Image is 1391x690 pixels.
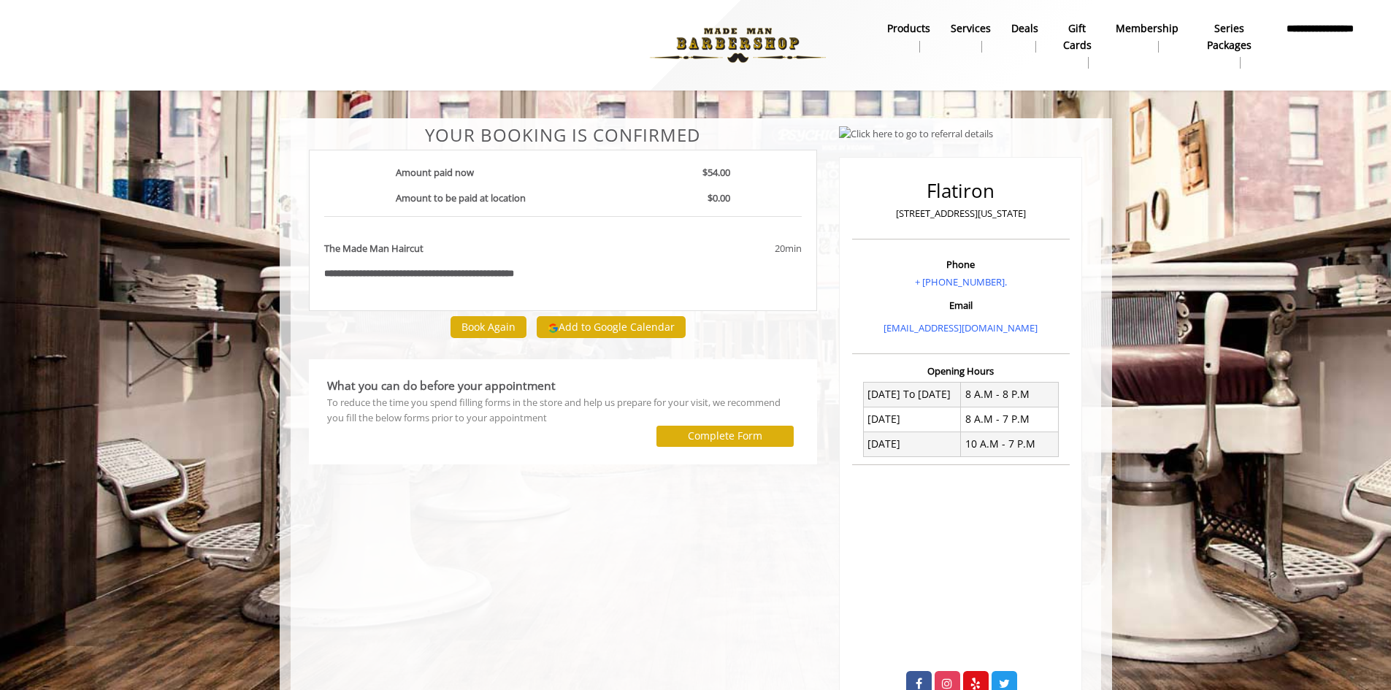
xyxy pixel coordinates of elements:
td: 8 A.M - 7 P.M [961,407,1059,432]
b: The Made Man Haircut [324,241,424,256]
b: products [887,20,930,37]
div: 20min [657,241,802,256]
a: Productsproducts [877,18,940,56]
b: $54.00 [702,166,730,179]
h3: Phone [856,259,1066,269]
b: Deals [1011,20,1038,37]
b: Amount paid now [396,166,474,179]
img: Made Man Barbershop logo [637,5,838,85]
b: Membership [1116,20,1179,37]
a: [EMAIL_ADDRESS][DOMAIN_NAME] [884,321,1038,334]
b: Series packages [1199,20,1260,53]
center: Your Booking is confirmed [309,126,818,145]
td: 8 A.M - 8 P.M [961,382,1059,407]
td: [DATE] To [DATE] [863,382,961,407]
td: 10 A.M - 7 P.M [961,432,1059,456]
div: To reduce the time you spend filling forms in the store and help us prepare for your visit, we re... [327,395,800,426]
a: Gift cardsgift cards [1049,18,1106,72]
b: Amount to be paid at location [396,191,526,204]
a: MembershipMembership [1105,18,1189,56]
a: DealsDeals [1001,18,1049,56]
b: gift cards [1059,20,1096,53]
td: [DATE] [863,407,961,432]
h3: Opening Hours [852,366,1070,376]
a: ServicesServices [940,18,1001,56]
p: [STREET_ADDRESS][US_STATE] [856,206,1066,221]
h2: Flatiron [856,180,1066,202]
h3: Email [856,300,1066,310]
b: Services [951,20,991,37]
b: $0.00 [708,191,730,204]
button: Book Again [451,316,526,337]
label: Complete Form [688,430,762,442]
button: Complete Form [656,426,794,447]
a: + [PHONE_NUMBER]. [915,275,1007,288]
button: Add to Google Calendar [537,316,686,338]
img: Click here to go to referral details [839,126,993,142]
td: [DATE] [863,432,961,456]
b: What you can do before your appointment [327,377,556,394]
a: Series packagesSeries packages [1189,18,1270,72]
